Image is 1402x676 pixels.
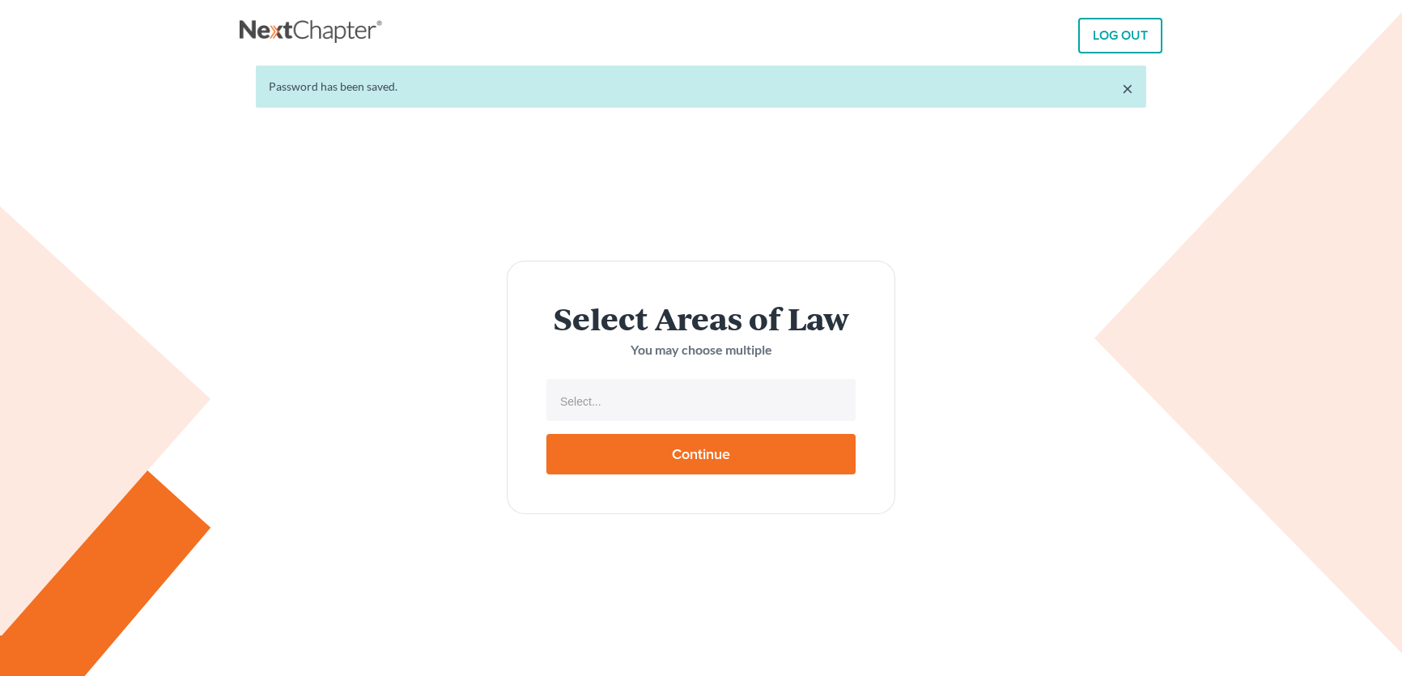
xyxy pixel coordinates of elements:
input: Continue [546,434,856,474]
h2: Select Areas of Law [546,300,856,334]
p: You may choose multiple [546,341,856,359]
a: × [1122,79,1133,98]
div: Password has been saved. [269,79,1133,95]
a: LOG OUT [1078,18,1162,53]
